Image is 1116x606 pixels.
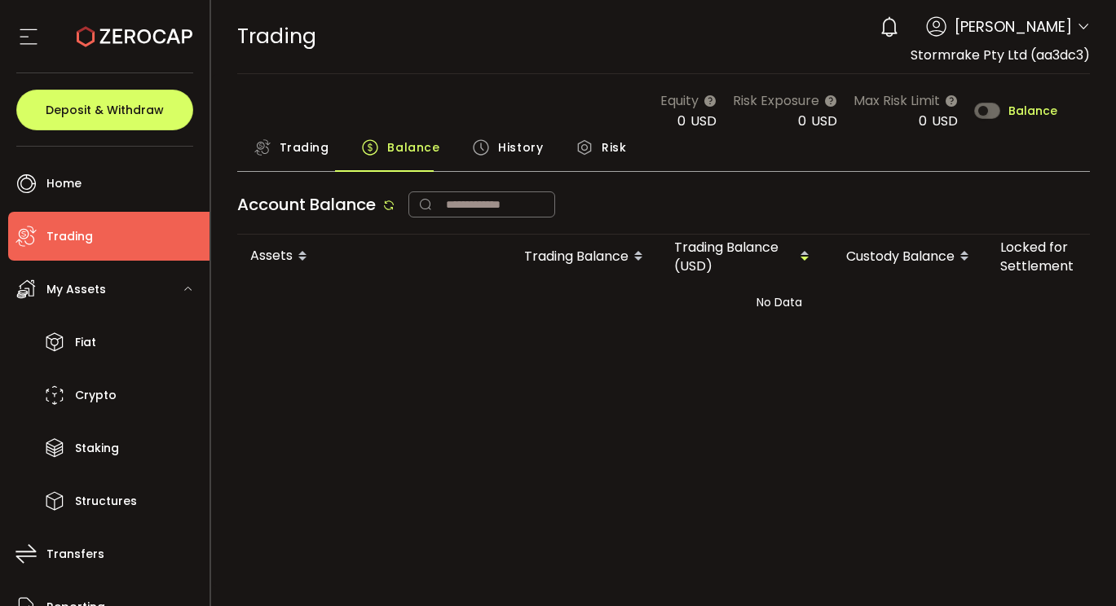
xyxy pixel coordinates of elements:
span: Deposit & Withdraw [46,104,164,116]
span: USD [811,112,837,130]
span: My Assets [46,278,106,301]
div: Trading Balance [498,243,661,270]
span: Trading [280,131,329,164]
span: Trading [237,22,316,50]
span: 0 [798,112,806,130]
span: Balance [1008,105,1057,116]
span: Equity [660,90,699,111]
span: Staking [75,437,119,460]
span: Account Balance [237,193,376,216]
span: Balance [387,131,439,164]
span: [PERSON_NAME] [955,15,1072,37]
span: Risk Exposure [733,90,819,111]
span: Transfers [46,542,104,566]
span: Max Risk Limit [854,90,940,111]
span: Structures [75,490,137,513]
span: USD [932,112,958,130]
div: Assets [237,243,498,270]
span: Trading [46,225,93,248]
div: Trading Balance (USD) [661,238,824,275]
span: Fiat [75,331,96,354]
span: History [498,131,543,164]
div: Custody Balance [824,243,987,270]
span: Crypto [75,384,117,407]
span: 0 [677,112,686,130]
span: USD [690,112,717,130]
span: Stormrake Pty Ltd (aa3dc3) [911,46,1090,64]
button: Deposit & Withdraw [16,90,193,130]
span: Home [46,172,82,195]
span: 0 [919,112,927,130]
span: Risk [602,131,626,164]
